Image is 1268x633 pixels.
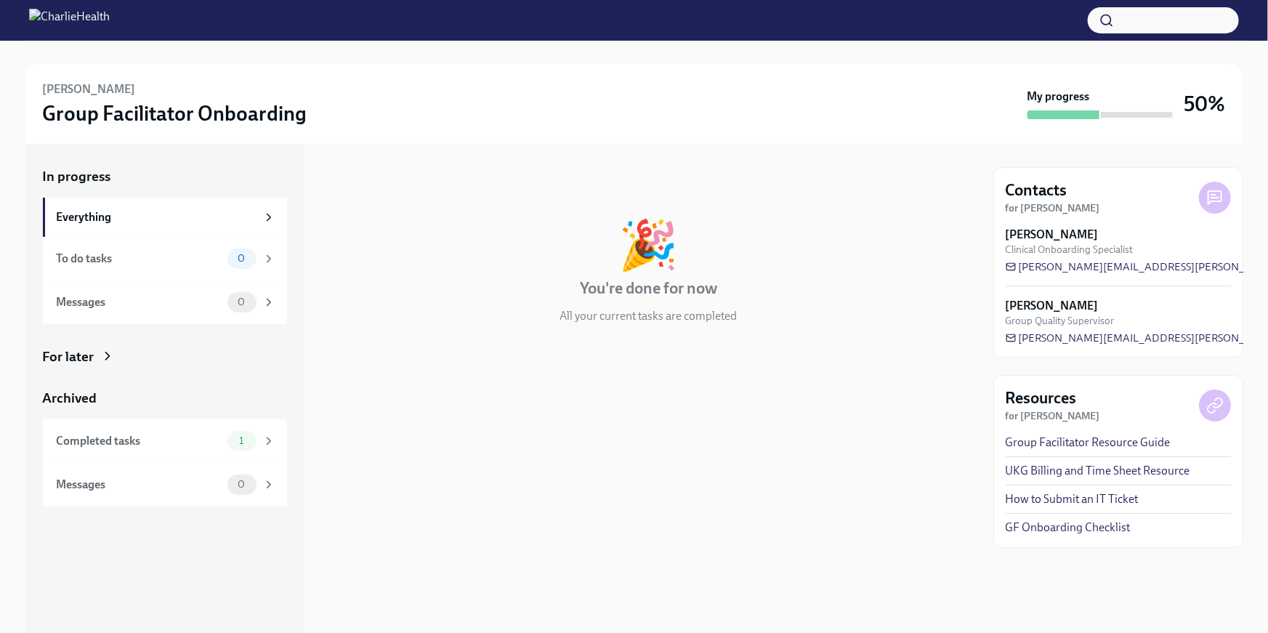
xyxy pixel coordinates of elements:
span: 1 [230,435,252,446]
a: For later [43,347,287,366]
strong: [PERSON_NAME] [1006,227,1099,243]
a: To do tasks0 [43,237,287,281]
img: CharlieHealth [29,9,110,32]
h4: Contacts [1006,180,1067,201]
a: GF Onboarding Checklist [1006,520,1131,536]
div: In progress [322,167,390,186]
a: Everything [43,198,287,237]
div: To do tasks [57,251,222,267]
span: 0 [229,479,254,490]
div: Everything [57,209,257,225]
a: Messages0 [43,463,287,507]
div: Messages [57,294,222,310]
a: How to Submit an IT Ticket [1006,491,1139,507]
strong: [PERSON_NAME] [1006,298,1099,314]
h3: 50% [1184,91,1226,117]
a: In progress [43,167,287,186]
a: Group Facilitator Resource Guide [1006,435,1171,451]
div: Completed tasks [57,433,222,449]
span: 0 [229,253,254,264]
a: Completed tasks1 [43,419,287,463]
h4: Resources [1006,387,1077,409]
h6: [PERSON_NAME] [43,81,136,97]
div: 🎉 [619,221,679,269]
a: Archived [43,389,287,408]
div: For later [43,347,94,366]
span: Clinical Onboarding Specialist [1006,243,1134,257]
strong: for [PERSON_NAME] [1006,410,1100,422]
span: 0 [229,297,254,307]
strong: for [PERSON_NAME] [1006,202,1100,214]
h3: Group Facilitator Onboarding [43,100,307,126]
a: UKG Billing and Time Sheet Resource [1006,463,1190,479]
a: Messages0 [43,281,287,324]
div: Messages [57,477,222,493]
strong: My progress [1027,89,1090,105]
h4: You're done for now [580,278,717,299]
span: Group Quality Supervisor [1006,314,1115,328]
p: All your current tasks are completed [560,308,738,324]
